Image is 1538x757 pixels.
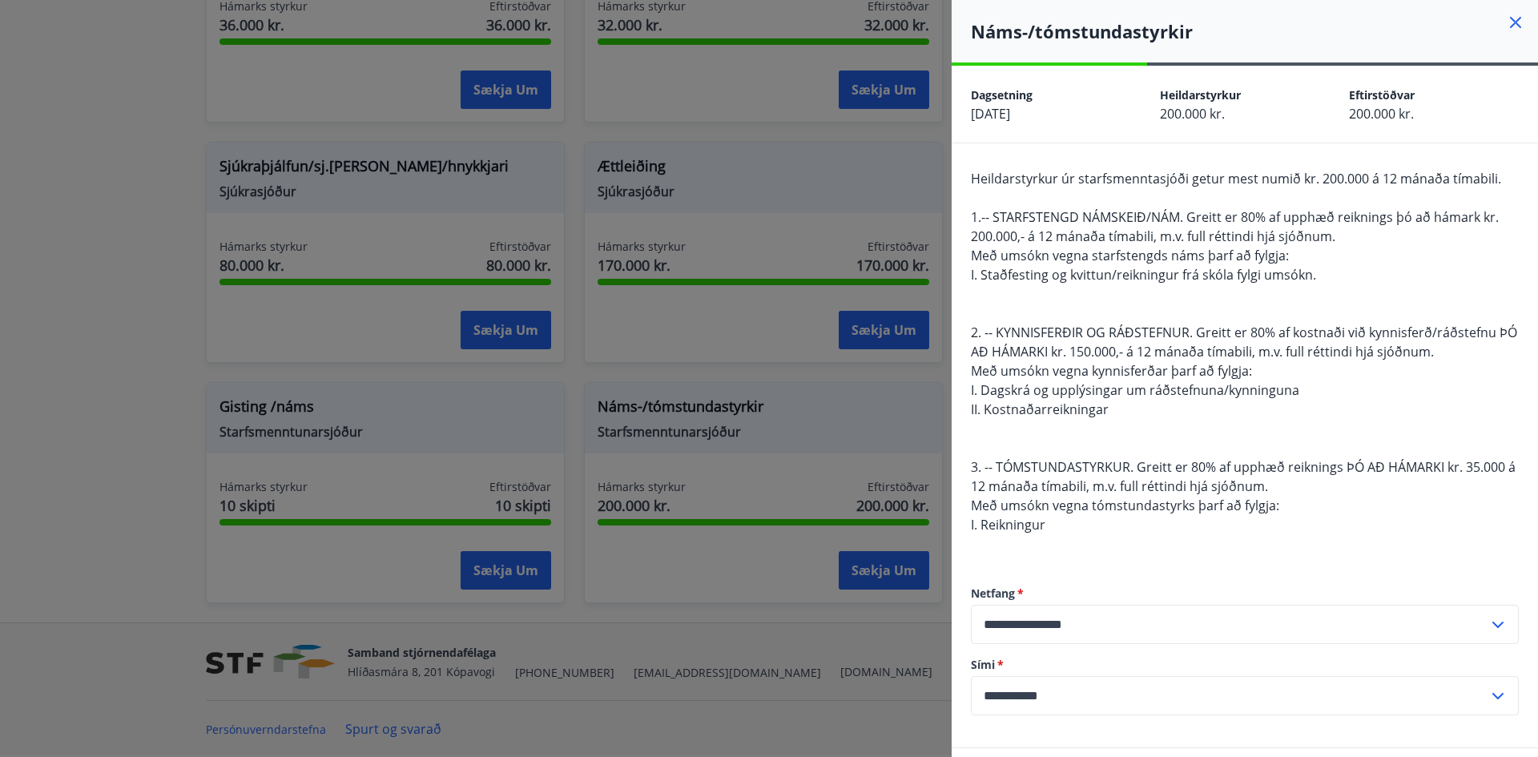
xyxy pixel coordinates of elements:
label: Netfang [971,586,1519,602]
span: Með umsókn vegna tómstundastyrks þarf að fylgja: [971,497,1279,514]
span: 200.000 kr. [1160,105,1225,123]
span: Með umsókn vegna starfstengds náms þarf að fylgja: [971,247,1289,264]
span: 3. -- TÓMSTUNDASTYRKUR. Greitt er 80% af upphæð reiknings ÞÓ AÐ HÁMARKI kr. 35.000 á 12 mánaða tí... [971,458,1516,495]
span: I. Dagskrá og upplýsingar um ráðstefnuna/kynninguna [971,381,1299,399]
span: Eftirstöðvar [1349,87,1415,103]
span: I. Staðfesting og kvittun/reikningur frá skóla fylgi umsókn. [971,266,1316,284]
span: Heildarstyrkur [1160,87,1241,103]
span: Dagsetning [971,87,1033,103]
label: Sími [971,657,1519,673]
span: Með umsókn vegna kynnisferðar þarf að fylgja: [971,362,1252,380]
span: II. Kostnaðarreikningar [971,401,1109,418]
span: I. Reikningur [971,516,1045,534]
span: 200.000 kr. [1349,105,1414,123]
h4: Náms-/tómstundastyrkir [971,19,1538,43]
span: [DATE] [971,105,1010,123]
span: 1.-- STARFSTENGD NÁMSKEIÐ/NÁM. Greitt er 80% af upphæð reiknings þó að hámark kr. 200.000,- á 12 ... [971,208,1499,245]
span: Heildarstyrkur úr starfsmenntasjóði getur mest numið kr. 200.000 á 12 mánaða tímabili. [971,170,1501,187]
span: 2. -- KYNNISFERÐIR OG RÁÐSTEFNUR. Greitt er 80% af kostnaði við kynnisferð/ráðstefnu ÞÓ AÐ HÁMARK... [971,324,1517,360]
